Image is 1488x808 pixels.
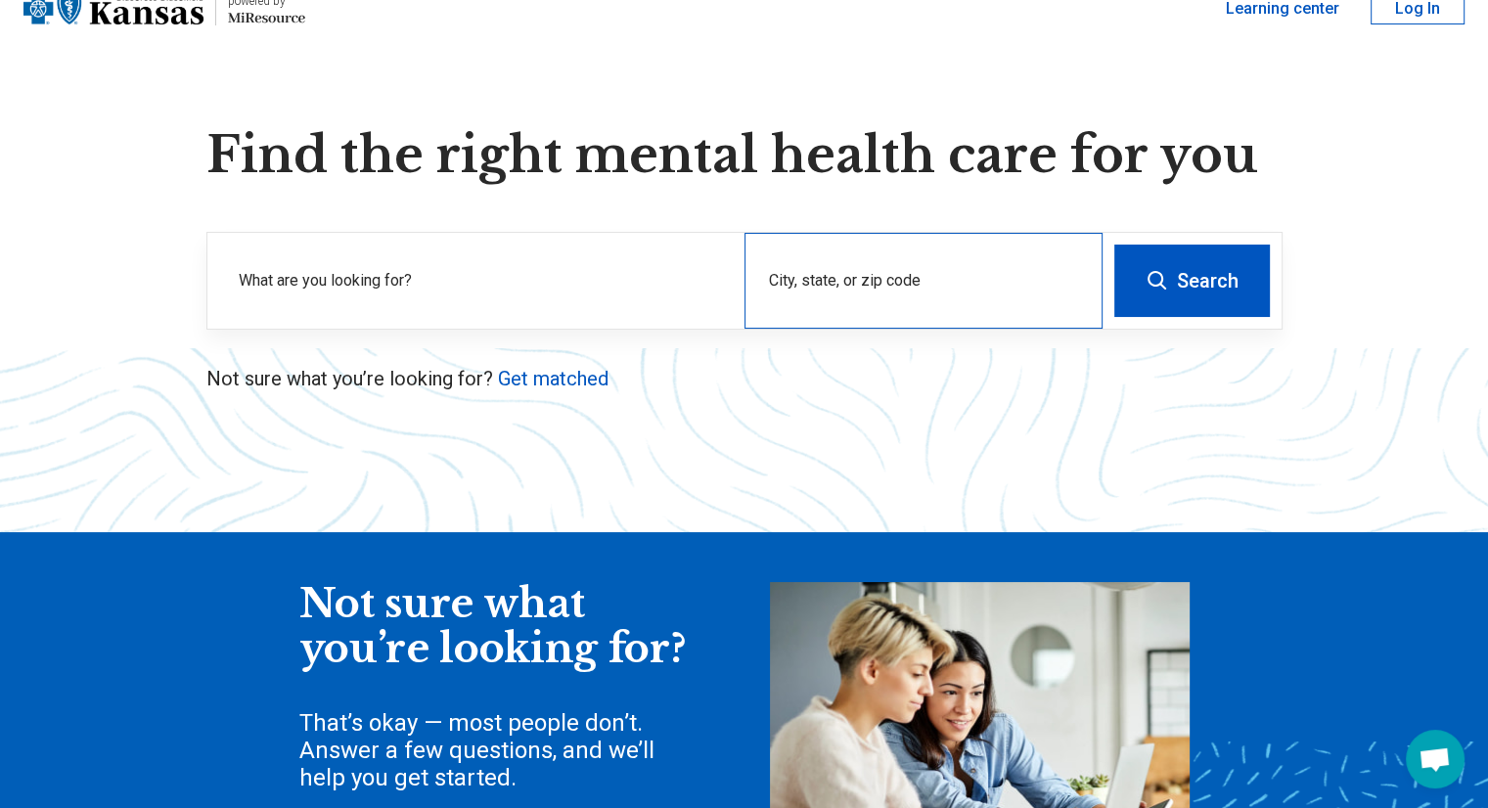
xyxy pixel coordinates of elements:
[1114,245,1270,317] button: Search
[1406,730,1465,788] div: Open chat
[239,269,721,292] label: What are you looking for?
[206,365,1283,392] p: Not sure what you’re looking for?
[498,367,609,390] a: Get matched
[299,582,691,671] div: Not sure what you’re looking for?
[206,126,1283,185] h1: Find the right mental health care for you
[299,709,691,791] div: That’s okay — most people don’t. Answer a few questions, and we’ll help you get started.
